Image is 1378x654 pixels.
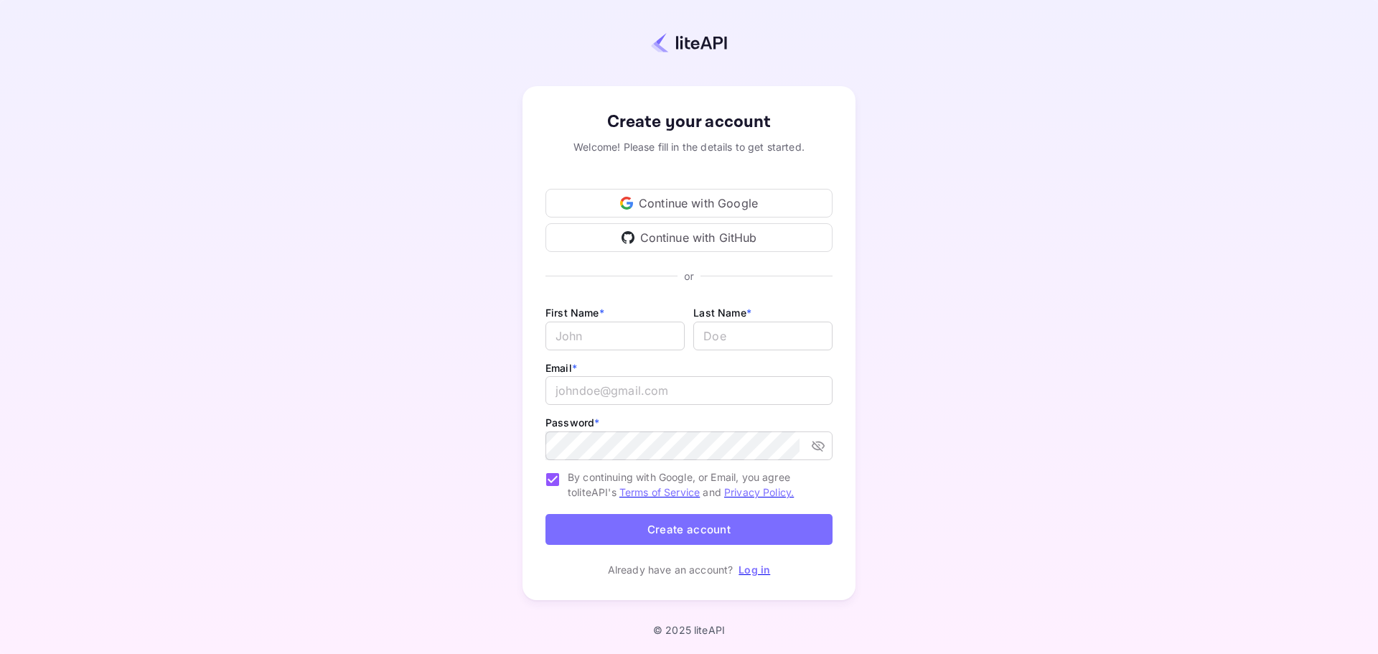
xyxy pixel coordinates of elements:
[545,109,833,135] div: Create your account
[739,564,770,576] a: Log in
[545,362,577,374] label: Email
[805,433,831,459] button: toggle password visibility
[619,486,700,498] a: Terms of Service
[653,624,725,636] p: © 2025 liteAPI
[545,322,685,350] input: John
[545,376,833,405] input: johndoe@gmail.com
[724,486,794,498] a: Privacy Policy.
[608,562,733,577] p: Already have an account?
[693,322,833,350] input: Doe
[545,307,604,319] label: First Name
[693,307,751,319] label: Last Name
[545,416,599,429] label: Password
[545,139,833,154] div: Welcome! Please fill in the details to get started.
[651,32,727,53] img: liteapi
[545,514,833,545] button: Create account
[545,223,833,252] div: Continue with GitHub
[568,470,821,500] span: By continuing with Google, or Email, you agree to liteAPI's and
[545,189,833,218] div: Continue with Google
